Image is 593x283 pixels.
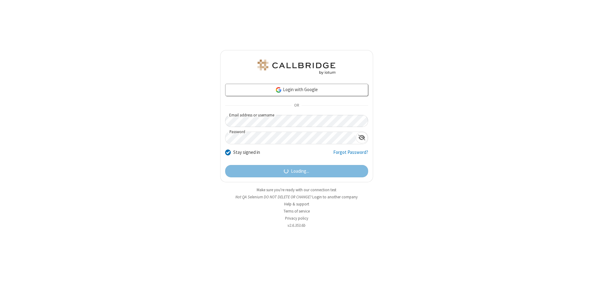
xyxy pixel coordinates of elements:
span: Loading... [291,168,309,175]
li: Not QA Selenium DO NOT DELETE OR CHANGE? [220,194,373,200]
span: OR [292,101,301,110]
a: Forgot Password? [333,149,368,161]
a: Terms of service [284,209,310,214]
button: Loading... [225,165,368,177]
li: v2.6.353.6b [220,222,373,228]
a: Help & support [284,201,309,207]
label: Stay signed in [233,149,260,156]
div: Show password [356,132,368,143]
input: Password [225,132,356,144]
img: QA Selenium DO NOT DELETE OR CHANGE [256,60,337,74]
a: Login with Google [225,84,368,96]
a: Make sure you're ready with our connection test [257,187,336,192]
a: Privacy policy [285,216,308,221]
img: google-icon.png [275,87,282,93]
button: Login to another company [312,194,358,200]
input: Email address or username [225,115,368,127]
